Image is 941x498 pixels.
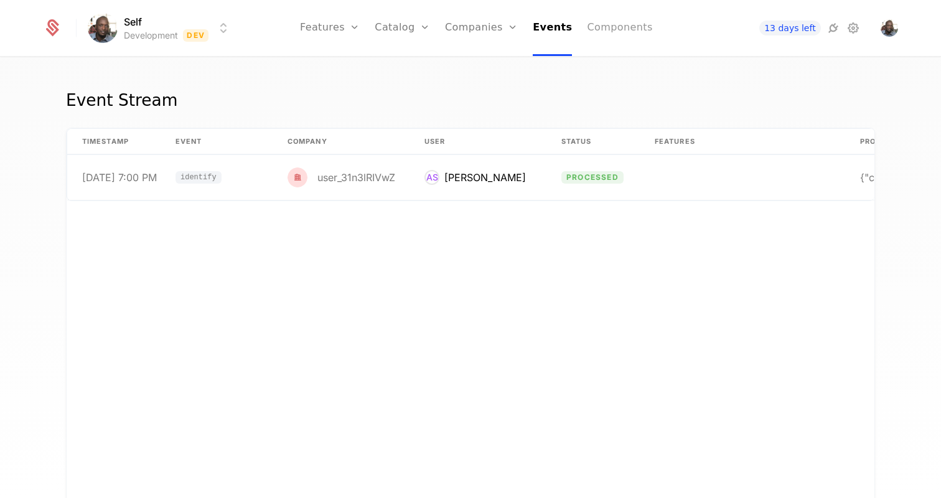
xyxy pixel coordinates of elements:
span: Self [124,14,142,29]
img: Albert Shirima [881,19,898,37]
a: Settings [846,21,861,35]
div: user_31n3lRIVwZo4YnTqLM8bGKUrzZE [288,167,395,187]
span: processed [561,171,624,184]
a: 13 days left [759,21,820,35]
th: User [410,129,546,155]
span: Dev [183,29,208,42]
div: Development [124,29,178,42]
span: identify [180,174,217,181]
div: Albert Shirima [424,170,526,185]
th: Event [161,129,273,155]
th: timestamp [67,129,161,155]
div: user_31n3lRIVwZo4YnTqLM8bGKUrzZE [317,172,501,182]
th: Status [546,129,640,155]
div: [DATE] 7:00 PM [82,172,157,182]
th: Company [273,129,410,155]
th: Features [640,129,845,155]
img: Self [88,13,118,43]
div: AS [424,170,439,185]
div: [PERSON_NAME] [444,170,526,185]
img: red.png [288,167,307,187]
span: identify [176,171,222,184]
div: Event Stream [66,88,177,113]
button: Open user button [881,19,898,37]
button: Select environment [91,14,231,42]
a: Integrations [826,21,841,35]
